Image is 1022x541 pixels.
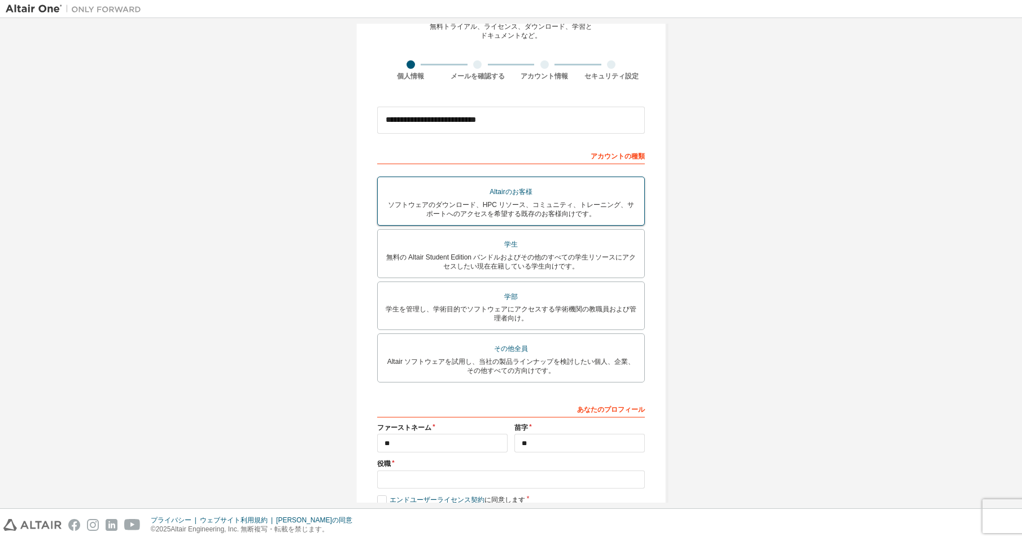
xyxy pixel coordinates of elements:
font: Altairのお客様 [490,188,532,196]
img: altair_logo.svg [3,519,62,531]
font: あなたのプロフィール [577,406,645,414]
font: © [151,525,156,533]
img: facebook.svg [68,519,80,531]
font: その他全員 [494,345,528,353]
font: 学生 [504,240,518,248]
font: アカウントの種類 [591,152,645,160]
font: 苗字 [514,424,528,432]
font: [PERSON_NAME]の同意 [276,516,352,524]
font: セキュリティ設定 [584,72,639,80]
font: Altair Engineering, Inc. 無断複写・転載を禁じます。 [171,525,329,533]
font: に同意します [484,496,525,504]
font: ウェブサイト利用規約 [200,516,268,524]
font: メールを確認する [451,72,505,80]
font: アカウント情報 [521,72,568,80]
font: 2025 [156,525,171,533]
img: linkedin.svg [106,519,117,531]
font: ドキュメントなど。 [481,32,541,39]
font: ソフトウェアのダウンロード、HPC リソース、コミュニティ、トレーニング、サポートへのアクセスを希望する既存のお客様向けです。 [388,201,635,218]
font: 無料トライアル、ライセンス、ダウンロード、学習と [430,23,592,30]
font: 無料の Altair Student Edition バンドルおよびその他のすべての学生リソースにアクセスしたい現在在籍している学生向けです。 [386,253,636,270]
font: エンドユーザーライセンス契約 [390,496,484,504]
img: instagram.svg [87,519,99,531]
img: アルタイルワン [6,3,147,15]
font: 役職 [377,460,391,468]
font: 学生を管理し、学術目的でソフトウェアにアクセスする学術機関の教職員および管理者向け。 [386,305,636,322]
img: youtube.svg [124,519,141,531]
font: Altair ソフトウェアを試用し、当社の製品ラインナップを検討したい個人、企業、その他すべての方向けです。 [387,358,635,375]
font: 学部 [504,293,518,301]
font: ファーストネーム [377,424,431,432]
font: 個人情報 [397,72,424,80]
font: プライバシー [151,516,191,524]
